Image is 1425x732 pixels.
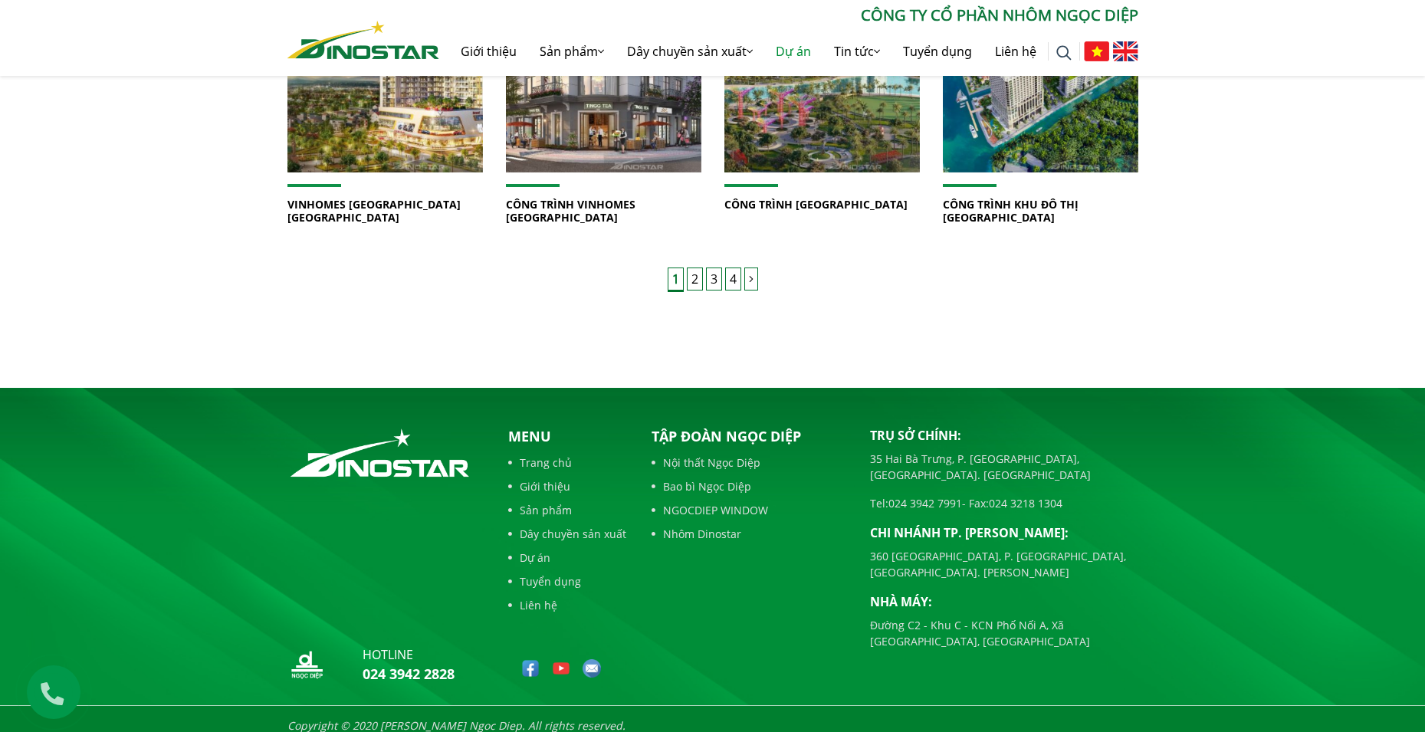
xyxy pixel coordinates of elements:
p: Tel: - Fax: [870,495,1138,511]
p: hotline [363,645,455,664]
p: Đường C2 - Khu C - KCN Phố Nối A, Xã [GEOGRAPHIC_DATA], [GEOGRAPHIC_DATA] [870,617,1138,649]
a: 2 [687,268,703,291]
img: logo_footer [287,426,472,480]
a: Trang chủ [508,455,626,471]
a: 024 3942 2828 [363,665,455,683]
a: Bao bì Ngọc Diệp [652,478,847,494]
a: Tuyển dụng [891,27,983,76]
a: Dự án [764,27,822,76]
a: Nội thất Ngọc Diệp [652,455,847,471]
a: Giới thiệu [449,27,528,76]
a: CÔNG TRÌNH [GEOGRAPHIC_DATA] [724,197,908,212]
a: Dự án [508,550,626,566]
a: Dây chuyền sản xuất [508,526,626,542]
p: 35 Hai Bà Trưng, P. [GEOGRAPHIC_DATA], [GEOGRAPHIC_DATA]. [GEOGRAPHIC_DATA] [870,451,1138,483]
a: Nhôm Dinostar [652,526,847,542]
a: Liên hệ [983,27,1048,76]
a: 3 [706,268,722,291]
p: Nhà máy: [870,592,1138,611]
p: Chi nhánh TP. [PERSON_NAME]: [870,524,1138,542]
p: Tập đoàn Ngọc Diệp [652,426,847,447]
a: Sản phẩm [528,27,616,76]
p: Trụ sở chính: [870,426,1138,445]
a: CÔNG TRÌNH KHU ĐÔ THỊ [GEOGRAPHIC_DATA] [943,197,1079,225]
a: NGOCDIEP WINDOW [652,502,847,518]
p: 360 [GEOGRAPHIC_DATA], P. [GEOGRAPHIC_DATA], [GEOGRAPHIC_DATA]. [PERSON_NAME] [870,548,1138,580]
a: Giới thiệu [508,478,626,494]
p: Menu [508,426,626,447]
a: 024 3942 7991 [888,496,962,510]
a: 024 3218 1304 [989,496,1062,510]
img: Tiếng Việt [1084,41,1109,61]
a: Tuyển dụng [508,573,626,589]
img: search [1056,45,1072,61]
img: logo_nd_footer [287,645,326,684]
a: Tin tức [822,27,891,76]
p: CÔNG TY CỔ PHẦN NHÔM NGỌC DIỆP [439,4,1138,27]
a: Dây chuyền sản xuất [616,27,764,76]
a: Liên hệ [508,597,626,613]
a: Trang sau [744,268,758,291]
span: 1 [668,268,684,292]
a: 4 [725,268,741,291]
img: English [1113,41,1138,61]
a: Sản phẩm [508,502,626,518]
img: Nhôm Dinostar [287,21,439,59]
a: CÔNG TRÌNH VINHOMES [GEOGRAPHIC_DATA] [506,197,635,225]
a: VINHOMES [GEOGRAPHIC_DATA] [GEOGRAPHIC_DATA] [287,197,461,225]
